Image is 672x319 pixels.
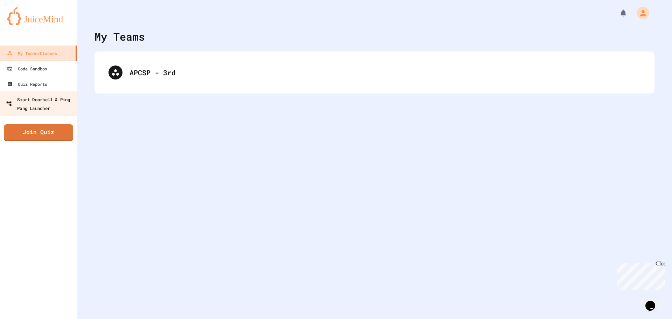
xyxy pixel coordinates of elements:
iframe: chat widget [614,261,665,290]
div: My Account [629,5,651,21]
a: Join Quiz [4,124,73,141]
div: APCSP - 3rd [101,58,647,86]
div: Chat with us now!Close [3,3,48,44]
div: My Notifications [606,7,629,19]
div: My Teams [94,29,145,44]
div: Quiz Reports [7,80,47,88]
div: Code Sandbox [7,64,47,73]
img: logo-orange.svg [7,7,70,25]
div: My Teams/Classes [7,49,57,57]
iframe: chat widget [643,291,665,312]
div: APCSP - 3rd [129,67,640,78]
div: Smart Doorbell & Ping Pong Launcher [6,95,75,112]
